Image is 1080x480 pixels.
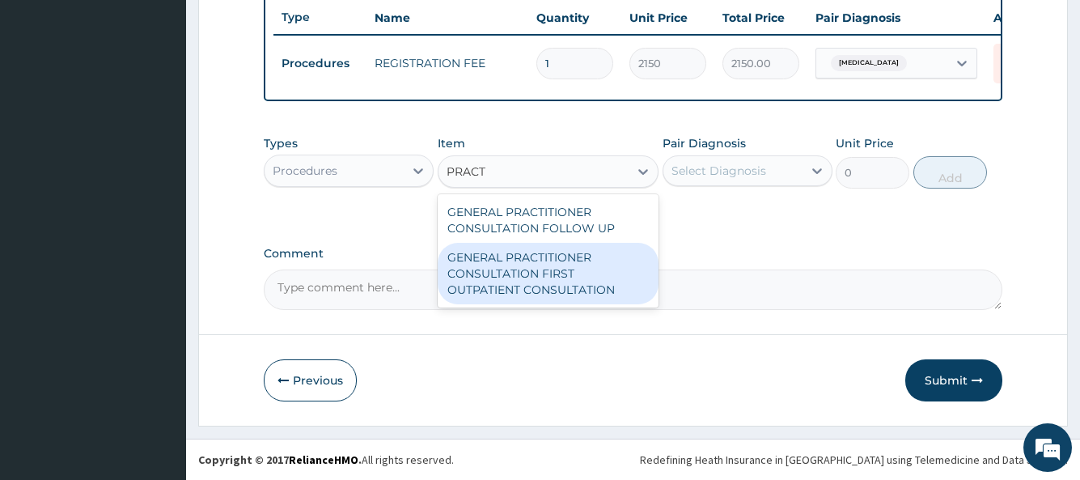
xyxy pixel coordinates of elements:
[273,163,337,179] div: Procedures
[985,2,1066,34] th: Actions
[366,47,528,79] td: REGISTRATION FEE
[265,8,304,47] div: Minimize live chat window
[186,439,1080,480] footer: All rights reserved.
[438,243,659,304] div: GENERAL PRACTITIONER CONSULTATION FIRST OUTPATIENT CONSULTATION
[198,452,362,467] strong: Copyright © 2017 .
[671,163,766,179] div: Select Diagnosis
[663,135,746,151] label: Pair Diagnosis
[273,2,366,32] th: Type
[30,81,66,121] img: d_794563401_company_1708531726252_794563401
[438,135,465,151] label: Item
[913,156,987,189] button: Add
[528,2,621,34] th: Quantity
[84,91,272,112] div: Chat with us now
[640,452,1068,468] div: Redefining Heath Insurance in [GEOGRAPHIC_DATA] using Telemedicine and Data Science!
[807,2,985,34] th: Pair Diagnosis
[905,359,1002,401] button: Submit
[264,137,298,151] label: Types
[8,313,308,370] textarea: Type your message and hit 'Enter'
[94,139,223,303] span: We're online!
[264,247,1002,261] label: Comment
[714,2,807,34] th: Total Price
[438,198,659,243] div: GENERAL PRACTITIONER CONSULTATION FOLLOW UP
[289,452,358,467] a: RelianceHMO
[264,359,357,401] button: Previous
[273,49,366,79] td: Procedures
[836,135,894,151] label: Unit Price
[366,2,528,34] th: Name
[831,55,907,71] span: [MEDICAL_DATA]
[621,2,714,34] th: Unit Price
